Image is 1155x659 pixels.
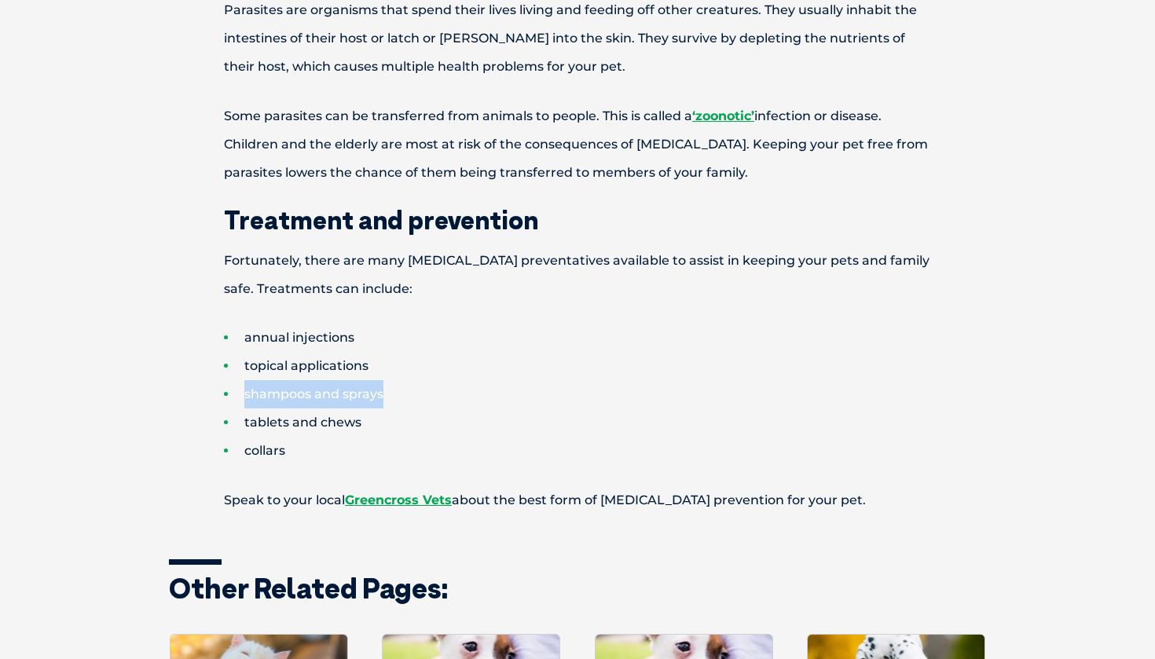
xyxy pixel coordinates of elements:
p: Fortunately, there are many [MEDICAL_DATA] preventatives available to assist in keeping your pets... [169,247,986,303]
h2: Treatment and prevention [169,207,986,232]
a: Greencross Vets [345,492,452,507]
p: Some parasites can be transferred from animals to people. This is called a infection or disease. ... [169,102,986,187]
h3: Other related pages: [169,574,986,602]
li: shampoos and sprays [224,380,986,408]
li: tablets and chews [224,408,986,437]
li: topical applications [224,352,986,380]
a: ‘zoonotic’ [692,108,754,123]
li: collars [224,437,986,465]
p: Speak to your local about the best form of [MEDICAL_DATA] prevention for your pet. [169,486,986,514]
li: annual injections [224,324,986,352]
